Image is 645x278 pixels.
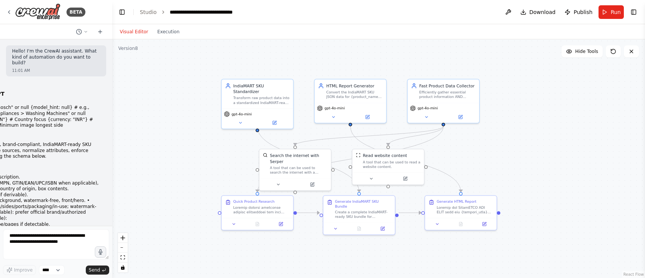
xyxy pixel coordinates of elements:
g: Edge from e0427e17-8680-46eb-9c23-6e7453642541 to fe3ada49-cc3f-47c5-939b-057fb1e3cb8c [254,126,446,192]
div: Fast Product Data Collector [419,83,476,89]
g: Edge from fe3ada49-cc3f-47c5-939b-057fb1e3cb8c to 6cee9862-5ba3-4eda-8e0a-8f7339b0dd56 [297,210,320,216]
button: Publish [561,5,596,19]
div: Version 8 [118,45,138,51]
div: Quick Product ResearchLoremip dolorsi ametconse adipisc elitseddoei tem inci utlabo etd {magnaal_... [221,195,294,230]
button: toggle interactivity [118,262,128,272]
img: Logo [15,3,60,20]
span: Improve [14,267,32,273]
button: Send [86,266,109,275]
button: Start a new chat [94,27,106,36]
button: Click to speak your automation idea [95,246,106,258]
span: gpt-4o-mini [232,112,252,116]
button: zoom out [118,243,128,253]
button: Open in side panel [444,113,477,120]
g: Edge from f0946737-1831-4297-a8f1-2264d6c8d731 to aea07965-4187-4e2a-afb4-dbd0ad01b904 [348,126,464,192]
div: HTML Report GeneratorConvert the IndiaMART SKU JSON data for {product_name} into a beautifully fo... [314,79,387,124]
button: Open in side panel [271,221,291,227]
button: Open in side panel [258,119,291,126]
nav: breadcrumb [140,8,233,16]
a: Studio [140,9,157,15]
button: Visual Editor [115,27,153,36]
button: Open in side panel [373,225,393,232]
span: Publish [574,8,592,16]
div: IndiaMART SKU StandardizerTransform raw product data into a standardized IndiaMART-ready SKU bund... [221,79,294,129]
span: Send [89,267,100,273]
button: No output available [245,221,270,227]
button: Hide Tools [561,45,603,57]
div: Quick Product Research [233,199,274,204]
button: zoom in [118,233,128,243]
div: HTML Report Generator [326,83,382,89]
button: Open in side panel [351,113,384,120]
div: Transform raw product data into a standardized IndiaMART-ready SKU bundle for {product_name}, cre... [233,96,289,105]
button: Run [599,5,624,19]
div: SerperDevToolSearch the internet with SerperA tool that can be used to search the internet with a... [259,149,331,191]
button: Open in side panel [474,221,494,227]
div: Efficiently gather essential product information AND extract real product images for {product_nam... [419,90,476,99]
g: Edge from 0fbad415-5e3c-42ff-9473-ef6e92752d77 to 6cee9862-5ba3-4eda-8e0a-8f7339b0dd56 [254,126,362,192]
button: No output available [449,221,473,227]
p: Hello! I'm the CrewAI assistant. What kind of automation do you want to build? [12,48,100,66]
button: Open in side panel [296,181,329,188]
div: Read website content [363,153,407,158]
div: BETA [67,8,85,17]
span: gpt-4o-mini [325,106,345,110]
div: Convert the IndiaMART SKU JSON data for {product_name} into a beautifully formatted, downloadable... [326,90,382,99]
g: Edge from 6cee9862-5ba3-4eda-8e0a-8f7339b0dd56 to aea07965-4187-4e2a-afb4-dbd0ad01b904 [399,210,421,216]
div: ScrapeWebsiteToolRead website contentA tool that can be used to read a website content. [352,149,424,185]
button: fit view [118,253,128,262]
img: ScrapeWebsiteTool [356,153,360,157]
button: Execution [153,27,184,36]
button: Hide left sidebar [117,7,127,17]
div: Generate IndiaMART SKU BundleCreate a complete IndiaMART-ready SKU bundle for {product_name} usin... [323,195,395,235]
span: Download [529,8,556,16]
div: IndiaMART SKU Standardizer [233,83,289,95]
div: Loremip dolorsi ametconse adipisc elitseddoei tem inci utlabo etd {magnaal_enim} admi 7-7 ven qui... [233,205,289,214]
div: Create a complete IndiaMART-ready SKU bundle for {product_name} using the collected product data.... [335,210,391,219]
div: 11:01 AM [12,68,100,73]
g: Edge from e0427e17-8680-46eb-9c23-6e7453642541 to ddd6e36a-b749-4283-a488-893cb88fca6e [292,126,446,146]
div: Search the internet with Serper [270,153,327,165]
a: React Flow attribution [623,272,644,276]
span: Hide Tools [575,48,598,54]
div: Generate HTML Report [437,199,476,204]
button: Improve [3,265,36,275]
div: Fast Product Data CollectorEfficiently gather essential product information AND extract real prod... [407,79,479,124]
span: Run [611,8,621,16]
div: Generate IndiaMART SKU Bundle [335,199,391,209]
div: A tool that can be used to read a website content. [363,160,420,169]
button: Switch to previous chat [73,27,91,36]
div: Generate HTML ReportLoremip dol SitamETCO ADI ELIT sedd eiu {tempori_utla} etdo m aliquaenimadm, ... [424,195,497,230]
button: Download [517,5,559,19]
button: Show right sidebar [628,7,639,17]
button: Open in side panel [389,175,422,182]
span: gpt-4o-mini [418,106,438,110]
div: React Flow controls [118,233,128,272]
div: A tool that can be used to search the internet with a search_query. Supports different search typ... [270,166,327,175]
div: Loremip dol SitamETCO ADI ELIT sedd eiu {tempori_utla} etdo m aliquaenimadm, veniamquisnost exerc... [437,205,493,214]
img: SerperDevTool [263,153,268,157]
g: Edge from e0427e17-8680-46eb-9c23-6e7453642541 to f8d1d945-e230-45c4-8e79-fd6237c5d7d9 [385,126,447,146]
button: No output available [347,225,371,232]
